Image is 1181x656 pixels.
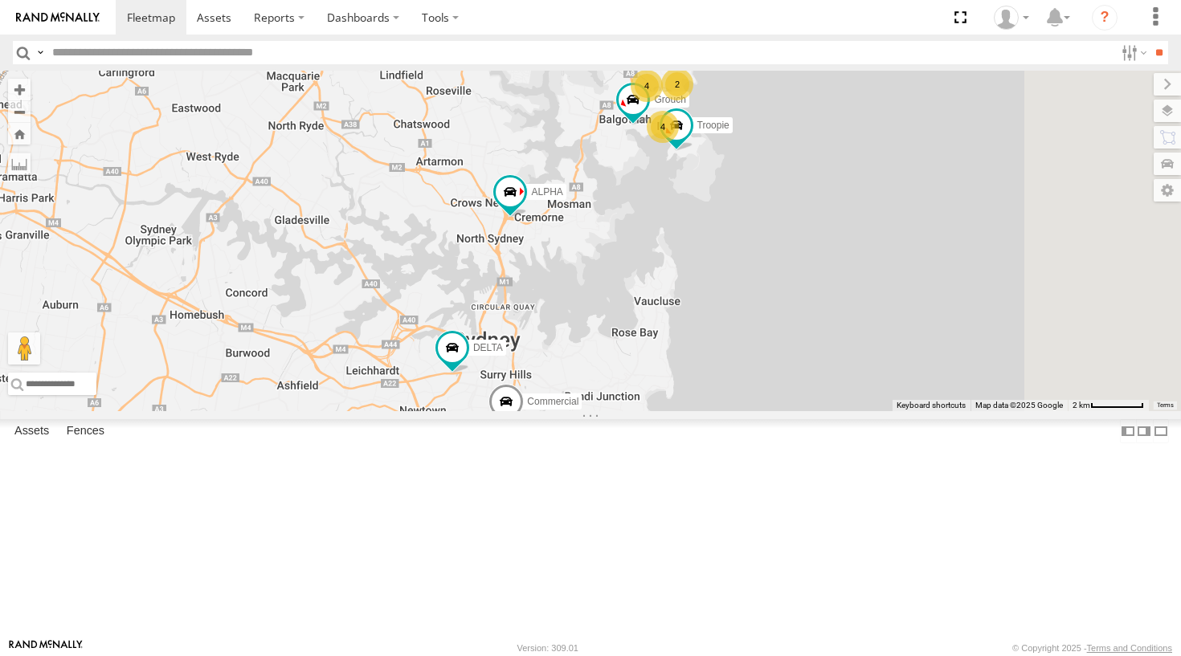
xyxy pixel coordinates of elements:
div: © Copyright 2025 - [1012,643,1172,653]
i: ? [1092,5,1118,31]
span: ALPHA [531,186,562,198]
a: Terms (opens in new tab) [1157,402,1174,409]
span: Commercial [527,396,578,407]
span: Troopie [697,120,729,132]
div: 2 [661,68,693,100]
div: 4 [647,111,679,143]
a: Terms and Conditions [1087,643,1172,653]
label: Measure [8,153,31,175]
label: Fences [59,420,112,442]
label: Dock Summary Table to the Left [1120,419,1136,442]
label: Search Filter Options [1115,41,1150,64]
span: DELTA [473,343,503,354]
div: myBins Admin [988,6,1035,30]
div: Version: 309.01 [517,643,578,653]
label: Dock Summary Table to the Right [1136,419,1152,442]
button: Drag Pegman onto the map to open Street View [8,332,40,365]
button: Map scale: 2 km per 63 pixels [1068,400,1149,411]
button: Zoom in [8,79,31,100]
label: Map Settings [1154,179,1181,202]
a: Visit our Website [9,640,83,656]
button: Zoom Home [8,123,31,145]
label: Hide Summary Table [1153,419,1169,442]
button: Zoom out [8,100,31,123]
span: Map data ©2025 Google [975,401,1063,409]
label: Search Query [34,41,47,64]
div: 4 [631,70,663,102]
label: Assets [6,420,57,442]
img: rand-logo.svg [16,12,100,23]
span: 2 km [1073,401,1090,409]
button: Keyboard shortcuts [897,400,966,411]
